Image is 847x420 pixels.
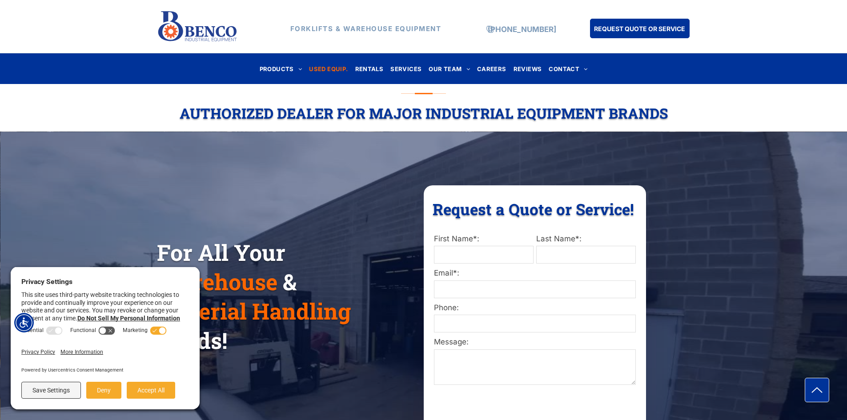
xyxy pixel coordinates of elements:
span: USED EQUIP. [309,63,348,75]
a: CONTACT [545,63,591,75]
label: Message: [434,336,636,348]
label: Last Name*: [536,233,636,245]
span: Material Handling [157,296,351,326]
a: SERVICES [387,63,425,75]
span: Warehouse [157,267,277,296]
a: RENTALS [352,63,387,75]
strong: FORKLIFTS & WAREHOUSE EQUIPMENT [290,24,442,33]
a: OUR TEAM [425,63,474,75]
a: USED EQUIP. [305,63,351,75]
a: REQUEST QUOTE OR SERVICE [590,19,690,38]
a: [PHONE_NUMBER] [488,25,556,34]
span: For All Your [157,238,285,267]
label: First Name*: [434,233,534,245]
span: Request a Quote or Service! [433,199,634,219]
a: PRODUCTS [256,63,306,75]
div: Accessibility Menu [14,313,34,332]
span: & [283,267,297,296]
label: Email*: [434,268,636,279]
span: Needs! [157,326,227,355]
label: Phone: [434,302,636,314]
a: CAREERS [474,63,510,75]
a: REVIEWS [510,63,546,75]
span: REQUEST QUOTE OR SERVICE [594,20,685,37]
span: Authorized Dealer For Major Industrial Equipment Brands [180,104,668,123]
